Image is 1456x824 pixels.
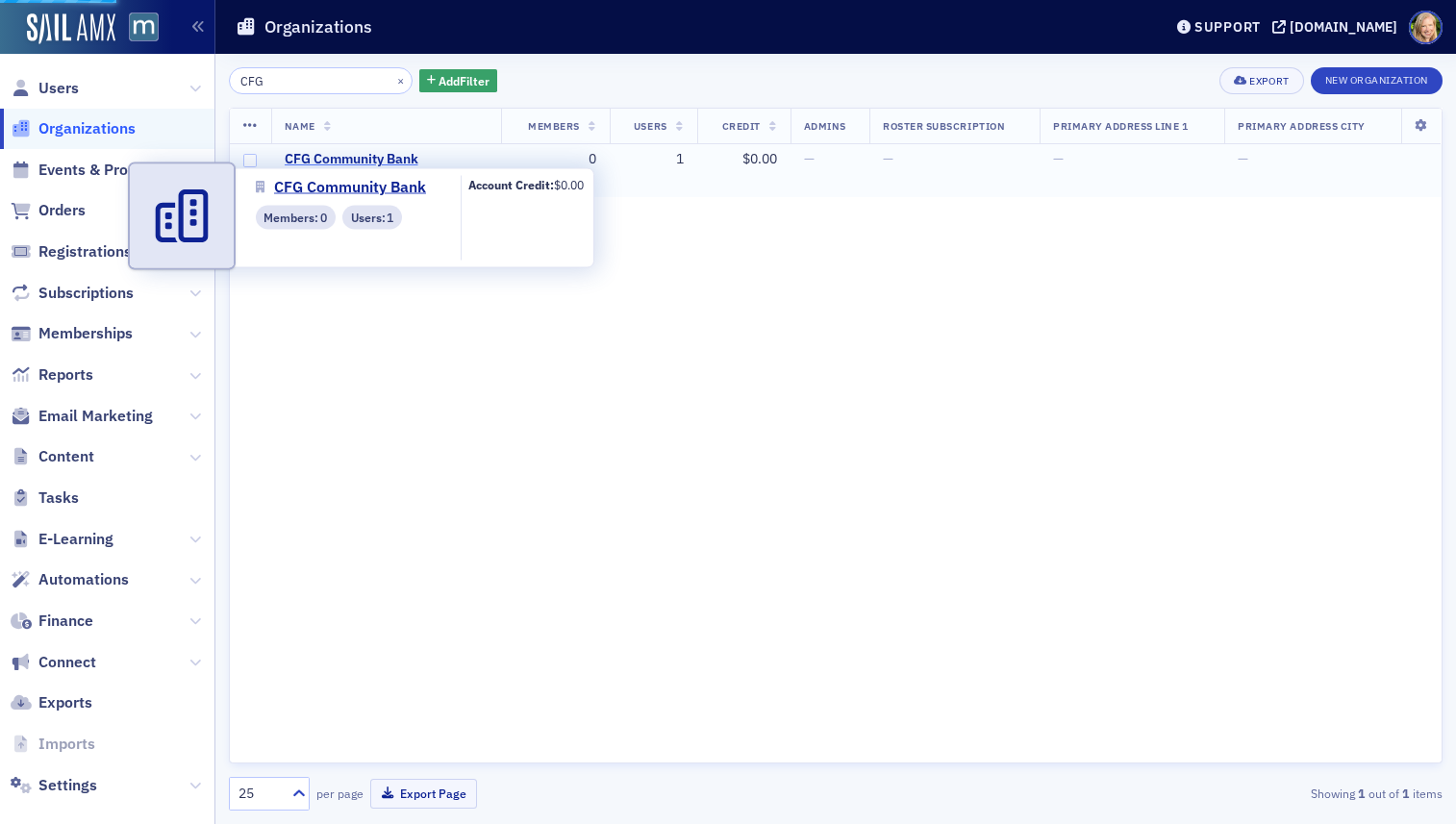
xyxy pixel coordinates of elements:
[11,364,93,386] a: Reports
[11,160,166,181] a: Events & Products
[439,72,490,89] span: Add Filter
[1290,18,1397,36] div: [DOMAIN_NAME]
[11,323,133,344] a: Memberships
[285,151,460,168] a: CFG Community Bank
[11,692,92,713] a: Exports
[1399,785,1413,802] strong: 1
[342,205,402,229] div: Users: 1
[38,775,97,796] span: Settings
[883,150,893,167] span: —
[38,241,132,262] span: Registrations
[1238,150,1248,167] span: —
[38,692,92,713] span: Exports
[1219,67,1303,94] button: Export
[27,13,115,44] img: SailAMX
[256,176,440,199] a: CFG Community Bank
[11,734,95,755] a: Imports
[1053,119,1189,133] span: Primary Address Line 1
[1051,785,1443,802] div: Showing out of items
[115,12,159,45] a: View Homepage
[38,611,93,632] span: Finance
[38,529,113,550] span: E-Learning
[38,323,133,344] span: Memberships
[38,200,86,221] span: Orders
[285,119,315,133] span: Name
[38,446,94,467] span: Content
[238,784,281,804] div: 25
[11,529,113,550] a: E-Learning
[38,569,129,590] span: Automations
[515,151,596,168] div: 0
[264,209,320,226] span: Members :
[1053,150,1064,167] span: —
[623,151,684,168] div: 1
[38,487,79,509] span: Tasks
[38,78,79,99] span: Users
[1194,18,1261,36] div: Support
[370,779,477,809] button: Export Page
[11,569,129,590] a: Automations
[528,119,580,133] span: Members
[11,652,96,673] a: Connect
[38,160,166,181] span: Events & Products
[351,209,388,226] span: Users :
[229,67,413,94] input: Search…
[804,150,815,167] span: —
[38,283,134,304] span: Subscriptions
[11,611,93,632] a: Finance
[11,446,94,467] a: Content
[274,176,426,199] span: CFG Community Bank
[392,71,410,88] button: ×
[1311,67,1443,94] button: New Organization
[1249,76,1289,87] div: Export
[1409,11,1443,44] span: Profile
[264,15,372,38] h1: Organizations
[419,69,498,93] button: AddFilter
[1272,20,1404,34] button: [DOMAIN_NAME]
[38,364,93,386] span: Reports
[11,241,132,262] a: Registrations
[11,200,86,221] a: Orders
[11,406,153,427] a: Email Marketing
[256,205,336,229] div: Members: 0
[129,12,159,42] img: SailAMX
[11,118,136,139] a: Organizations
[1355,785,1368,802] strong: 1
[1311,70,1443,87] a: New Organization
[883,119,1005,133] span: Roster Subscription
[38,652,96,673] span: Connect
[634,119,667,133] span: Users
[468,177,554,192] b: Account Credit:
[554,177,584,192] span: $0.00
[804,119,846,133] span: Admins
[11,283,134,304] a: Subscriptions
[38,734,95,755] span: Imports
[38,406,153,427] span: Email Marketing
[11,78,79,99] a: Users
[742,150,777,167] span: $0.00
[1238,119,1366,133] span: Primary Address City
[11,487,79,509] a: Tasks
[722,119,761,133] span: Credit
[316,785,364,802] label: per page
[38,118,136,139] span: Organizations
[11,775,97,796] a: Settings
